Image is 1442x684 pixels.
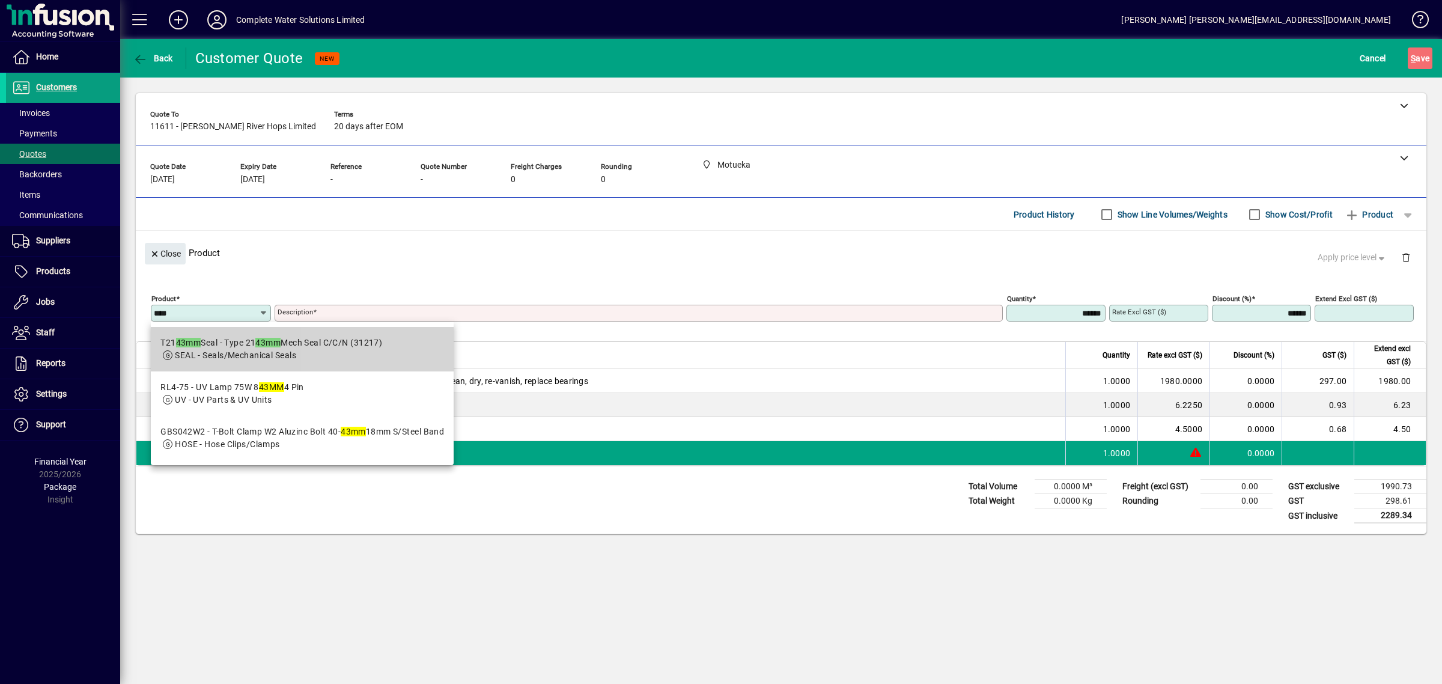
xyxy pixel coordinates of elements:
[1145,423,1202,435] div: 4.5000
[151,295,176,303] mat-label: Product
[12,129,57,138] span: Payments
[341,427,366,436] em: 43mm
[150,122,316,132] span: 11611 - [PERSON_NAME] River Hops Limited
[175,395,272,405] span: UV - UV Parts & UV Units
[1121,10,1391,29] div: [PERSON_NAME] [PERSON_NAME][EMAIL_ADDRESS][DOMAIN_NAME]
[421,175,423,185] span: -
[1234,349,1274,362] span: Discount (%)
[1354,480,1426,494] td: 1990.73
[1315,295,1377,303] mat-label: Extend excl GST ($)
[12,210,83,220] span: Communications
[1145,375,1202,387] div: 1980.0000
[1209,369,1282,393] td: 0.0000
[1145,399,1202,411] div: 6.2250
[1116,480,1200,494] td: Freight (excl GST)
[1035,494,1107,508] td: 0.0000 Kg
[36,82,77,92] span: Customers
[6,226,120,256] a: Suppliers
[1116,494,1200,508] td: Rounding
[6,379,120,409] a: Settings
[1035,480,1107,494] td: 0.0000 M³
[36,389,67,398] span: Settings
[1392,252,1420,263] app-page-header-button: Delete
[36,52,58,61] span: Home
[1411,49,1429,68] span: ave
[1318,251,1387,264] span: Apply price level
[278,308,313,316] mat-label: Description
[1354,393,1426,417] td: 6.23
[1009,204,1080,225] button: Product History
[36,358,65,368] span: Reports
[1209,441,1282,465] td: 0.0000
[6,318,120,348] a: Staff
[963,480,1035,494] td: Total Volume
[36,236,70,245] span: Suppliers
[150,175,175,185] span: [DATE]
[1014,205,1075,224] span: Product History
[334,122,403,132] span: 20 days after EOM
[6,287,120,317] a: Jobs
[1361,342,1411,368] span: Extend excl GST ($)
[1263,209,1333,221] label: Show Cost/Profit
[1115,209,1228,221] label: Show Line Volumes/Weights
[160,337,382,349] div: T21 Seal - Type 21 Mech Seal C/C/N (31217)
[1282,369,1354,393] td: 297.00
[601,175,606,185] span: 0
[175,350,296,360] span: SEAL - Seals/Mechanical Seals
[6,205,120,225] a: Communications
[6,144,120,164] a: Quotes
[6,42,120,72] a: Home
[175,439,280,449] span: HOSE - Hose Clips/Clamps
[198,9,236,31] button: Profile
[145,243,186,264] button: Close
[34,457,87,466] span: Financial Year
[44,482,76,492] span: Package
[1209,417,1282,441] td: 0.0000
[1282,393,1354,417] td: 0.93
[151,416,454,460] mat-option: GBS042W2 - T-Bolt Clamp W2 Aluzinc Bolt 40-43mm 18mm S/Steel Band
[12,190,40,200] span: Items
[6,185,120,205] a: Items
[1322,349,1346,362] span: GST ($)
[1354,494,1426,508] td: 298.61
[1282,494,1354,508] td: GST
[1200,480,1273,494] td: 0.00
[151,371,454,416] mat-option: RL4-75 - UV Lamp 75W 843MM 4 Pin
[6,103,120,123] a: Invoices
[1103,375,1131,387] span: 1.0000
[12,149,46,159] span: Quotes
[963,494,1035,508] td: Total Weight
[1148,349,1202,362] span: Rate excl GST ($)
[195,49,303,68] div: Customer Quote
[1408,47,1432,69] button: Save
[240,175,265,185] span: [DATE]
[1411,53,1416,63] span: S
[255,338,281,347] em: 43mm
[120,47,186,69] app-page-header-button: Back
[1103,399,1131,411] span: 1.0000
[1354,417,1426,441] td: 4.50
[1354,508,1426,524] td: 2289.34
[1282,417,1354,441] td: 0.68
[6,164,120,185] a: Backorders
[278,322,993,334] mat-error: Required
[160,381,304,394] div: RL4-75 - UV Lamp 75W 8 4 Pin
[176,338,201,347] em: 43mm
[1209,393,1282,417] td: 0.0000
[236,10,365,29] div: Complete Water Solutions Limited
[1354,369,1426,393] td: 1980.00
[1200,494,1273,508] td: 0.00
[133,53,173,63] span: Back
[320,55,335,63] span: NEW
[1112,308,1166,316] mat-label: Rate excl GST ($)
[1103,349,1130,362] span: Quantity
[36,328,55,337] span: Staff
[330,175,333,185] span: -
[159,9,198,31] button: Add
[150,244,181,264] span: Close
[36,297,55,307] span: Jobs
[6,257,120,287] a: Products
[1103,447,1131,459] span: 1.0000
[36,266,70,276] span: Products
[1403,2,1427,41] a: Knowledge Base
